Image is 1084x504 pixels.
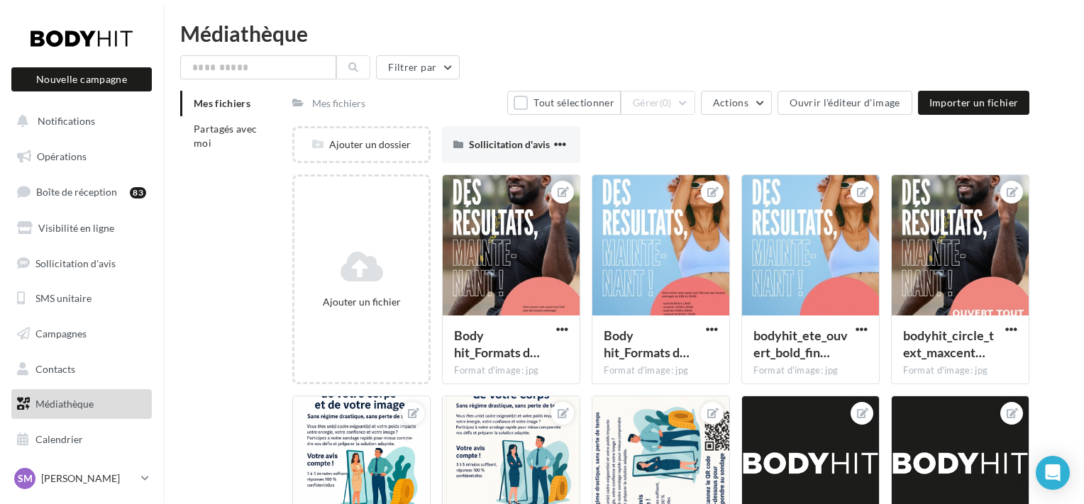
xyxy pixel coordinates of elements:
span: Notifications [38,115,95,127]
span: Calendrier [35,433,83,445]
button: Importer un fichier [918,91,1030,115]
button: Tout sélectionner [507,91,621,115]
div: Format d'image: jpg [604,364,718,377]
a: SM [PERSON_NAME] [11,465,152,492]
span: Mes fichiers [194,97,250,109]
a: Campagnes [9,319,155,349]
a: SMS unitaire [9,284,155,313]
a: Sollicitation d'avis [9,249,155,279]
button: Nouvelle campagne [11,67,152,91]
div: Format d'image: jpg [454,364,568,377]
a: Opérations [9,142,155,172]
span: Contacts [35,363,75,375]
span: Sollicitation d'avis [35,257,116,269]
span: Campagnes [35,327,87,340]
a: Calendrier [9,425,155,454]
span: Boîte de réception [36,186,117,198]
span: bodyhit_circle_text_maxcentered SM [903,327,994,360]
div: Format d'image: jpg [753,364,868,377]
div: Format d'image: jpg [903,364,1017,377]
div: Open Intercom Messenger [1036,456,1070,490]
span: Opérations [37,150,87,162]
span: SMS unitaire [35,292,92,304]
span: Importer un fichier [929,96,1019,108]
div: 83 [130,187,146,198]
div: Médiathèque [180,23,1067,44]
a: Contacts [9,354,155,384]
a: Visibilité en ligne [9,213,155,243]
div: Mes fichiers [312,96,365,111]
span: Médiathèque [35,398,94,410]
button: Filtrer par [376,55,460,79]
div: Ajouter un dossier [294,138,428,152]
span: Sollicitation d'avis [469,138,550,150]
button: Notifications [9,106,149,136]
span: Actions [713,96,748,108]
span: Visibilité en ligne [38,222,114,234]
span: (0) [660,97,672,108]
button: Gérer(0) [621,91,695,115]
a: Médiathèque [9,389,155,419]
span: Body hit_Formats digitaux (Offre été 2024)8 SM horaires [454,327,540,360]
a: Boîte de réception83 [9,177,155,207]
p: [PERSON_NAME] [41,471,135,486]
button: Actions [701,91,772,115]
span: SM [18,471,33,486]
span: Partagés avec moi [194,123,258,149]
span: bodyhit_ete_ouvert_bold_final SM V2 [753,327,848,360]
span: Body hit_Formats digitaux (Offre été 2024)7 SM horaires [604,327,690,360]
div: Ajouter un fichier [300,295,423,309]
button: Ouvrir l'éditeur d'image [778,91,912,115]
